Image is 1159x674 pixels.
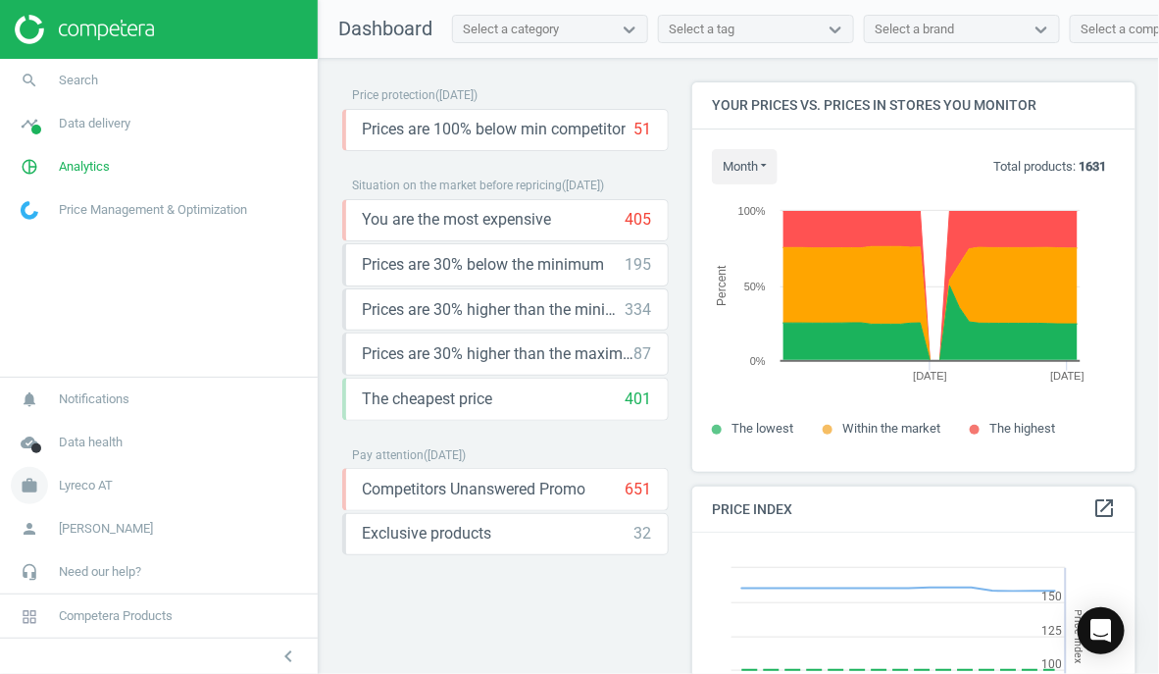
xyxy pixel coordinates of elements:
span: The cheapest price [362,389,492,410]
span: Pay attention [352,448,424,462]
tspan: [DATE] [914,370,948,382]
span: Price protection [352,88,435,102]
i: timeline [11,105,48,142]
span: The lowest [731,421,793,436]
button: chevron_left [264,644,313,669]
div: 334 [626,299,652,321]
div: 87 [634,343,652,365]
i: search [11,62,48,99]
i: open_in_new [1092,496,1116,520]
tspan: [DATE] [1051,370,1085,382]
b: 1631 [1079,159,1106,174]
span: The highest [989,421,1055,436]
span: Prices are 30% higher than the maximal [362,343,634,365]
text: 0% [750,355,766,367]
div: 51 [634,119,652,140]
span: Lyreco AT [59,477,113,494]
span: Prices are 30% higher than the minimum [362,299,626,321]
div: 405 [626,209,652,231]
i: cloud_done [11,424,48,461]
text: 100 [1042,657,1063,671]
i: pie_chart_outlined [11,148,48,185]
span: [PERSON_NAME] [59,520,153,538]
text: 125 [1042,624,1063,638]
span: Prices are 30% below the minimum [362,254,604,276]
div: 195 [626,254,652,276]
i: work [11,467,48,504]
span: Data delivery [59,115,130,132]
i: headset_mic [11,553,48,591]
img: ajHJNr6hYgQAAAAASUVORK5CYII= [15,15,154,44]
div: 32 [634,523,652,544]
tspan: Price Index [1073,609,1085,663]
i: notifications [11,381,48,418]
text: 100% [738,205,766,217]
div: 651 [626,479,652,500]
span: Dashboard [338,17,432,40]
div: Select a category [463,21,559,38]
span: ( [DATE] ) [435,88,478,102]
div: Open Intercom Messenger [1078,607,1125,654]
span: Notifications [59,390,129,408]
img: wGWNvw8QSZomAAAAABJRU5ErkJggg== [21,201,38,220]
span: ( [DATE] ) [562,179,604,192]
span: Competera Products [59,607,173,625]
span: Exclusive products [362,523,491,544]
div: 401 [626,389,652,410]
span: Price Management & Optimization [59,201,247,219]
h4: Price Index [692,487,1135,533]
a: open_in_new [1092,496,1116,522]
text: 150 [1042,590,1063,603]
i: person [11,510,48,547]
span: Data health [59,434,123,451]
span: Prices are 100% below min competitor [362,119,626,140]
p: Total products: [993,158,1106,176]
h4: Your prices vs. prices in stores you monitor [692,82,1135,129]
div: Select a tag [669,21,734,38]
span: Need our help? [59,563,141,581]
span: Situation on the market before repricing [352,179,562,192]
span: Within the market [842,421,940,436]
text: 50% [744,281,766,292]
div: Select a brand [875,21,954,38]
span: Competitors Unanswered Promo [362,479,585,500]
span: Search [59,72,98,89]
tspan: Percent [715,265,729,306]
i: chevron_left [277,645,300,668]
span: You are the most expensive [362,209,551,231]
button: month [712,149,778,184]
span: ( [DATE] ) [424,448,466,462]
span: Analytics [59,158,110,176]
